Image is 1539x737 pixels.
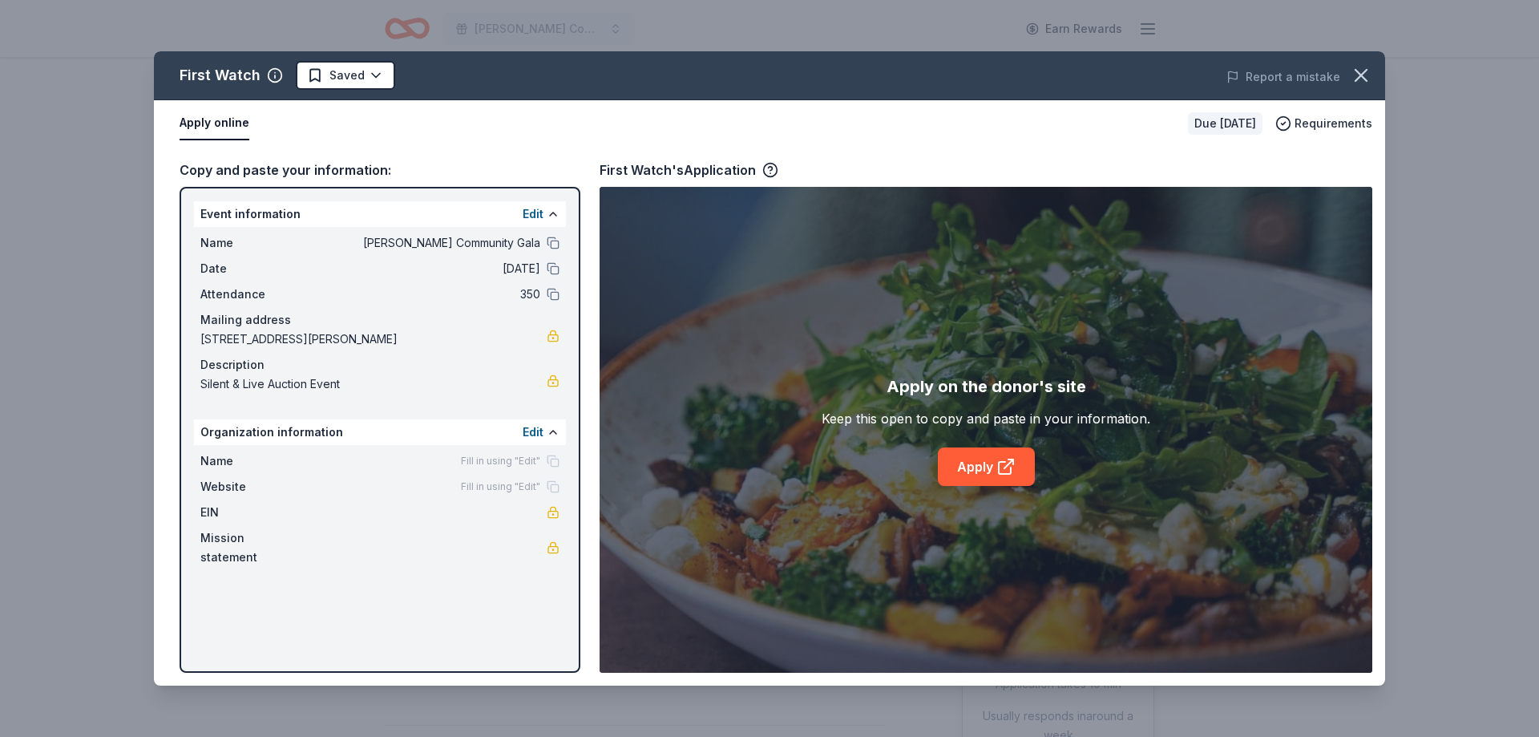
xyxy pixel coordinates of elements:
div: Organization information [194,419,566,445]
div: Apply on the donor's site [887,374,1086,399]
span: [DATE] [308,259,540,278]
span: EIN [200,503,308,522]
div: First Watch [180,63,261,88]
span: Requirements [1295,114,1372,133]
span: [PERSON_NAME] Community Gala [308,233,540,253]
button: Report a mistake [1226,67,1340,87]
button: Edit [523,423,543,442]
button: Saved [296,61,395,90]
span: Fill in using "Edit" [461,455,540,468]
span: Name [200,233,308,253]
div: Copy and paste your information: [180,160,580,180]
div: First Watch's Application [600,160,778,180]
div: Keep this open to copy and paste in your information. [822,409,1150,428]
span: Mission statement [200,528,308,567]
span: Fill in using "Edit" [461,480,540,493]
span: [STREET_ADDRESS][PERSON_NAME] [200,330,547,349]
span: Silent & Live Auction Event [200,375,547,394]
div: Due [DATE] [1188,112,1262,135]
button: Edit [523,204,543,224]
a: Apply [938,447,1035,486]
span: Website [200,477,308,496]
div: Description [200,355,559,375]
button: Requirements [1275,114,1372,133]
div: Event information [194,201,566,227]
span: Date [200,259,308,278]
span: Attendance [200,285,308,304]
span: Saved [329,66,365,85]
div: Mailing address [200,310,559,330]
span: Name [200,452,308,471]
span: 350 [308,285,540,304]
button: Apply online [180,107,249,140]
